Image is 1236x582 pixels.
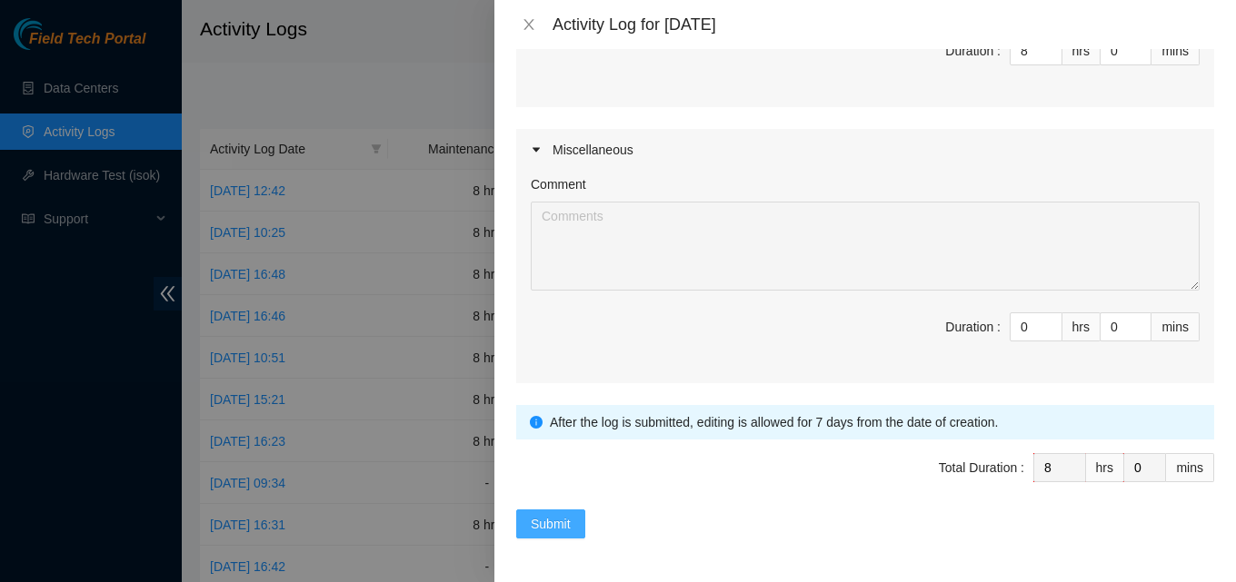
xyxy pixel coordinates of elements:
[516,129,1214,171] div: Miscellaneous
[531,514,571,534] span: Submit
[531,144,542,155] span: caret-right
[945,317,1001,337] div: Duration :
[530,416,543,429] span: info-circle
[1151,312,1200,341] div: mins
[945,41,1001,61] div: Duration :
[531,202,1200,291] textarea: Comment
[1086,453,1124,482] div: hrs
[1151,36,1200,65] div: mins
[516,509,585,538] button: Submit
[516,16,542,34] button: Close
[553,15,1214,35] div: Activity Log for [DATE]
[522,17,536,32] span: close
[550,412,1201,432] div: After the log is submitted, editing is allowed for 7 days from the date of creation.
[1062,36,1101,65] div: hrs
[1062,312,1101,341] div: hrs
[1166,453,1214,482] div: mins
[531,174,586,194] label: Comment
[939,458,1024,478] div: Total Duration :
